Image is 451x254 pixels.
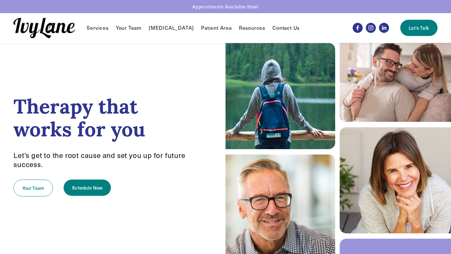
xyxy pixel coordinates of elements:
a: Schedule Now [64,180,111,196]
a: Contact Us [272,24,300,32]
a: Patient Area [201,24,232,32]
span: Resources [239,25,265,31]
a: Instagram [366,23,376,33]
img: Ivy Lane Counseling &mdash; Therapy that works for you [13,18,75,38]
a: LinkedIn [379,23,389,33]
a: Facebook [353,23,363,33]
a: Let's Talk [400,20,437,36]
a: folder dropdown [239,24,265,32]
a: [MEDICAL_DATA] [149,24,194,32]
span: Services [87,25,108,31]
span: Let’s get to the root cause and set you up for future success. [13,150,187,169]
a: folder dropdown [87,24,108,32]
a: Your Team [116,24,142,32]
strong: Therapy that works for you [13,94,145,142]
a: Your Team [13,180,53,196]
